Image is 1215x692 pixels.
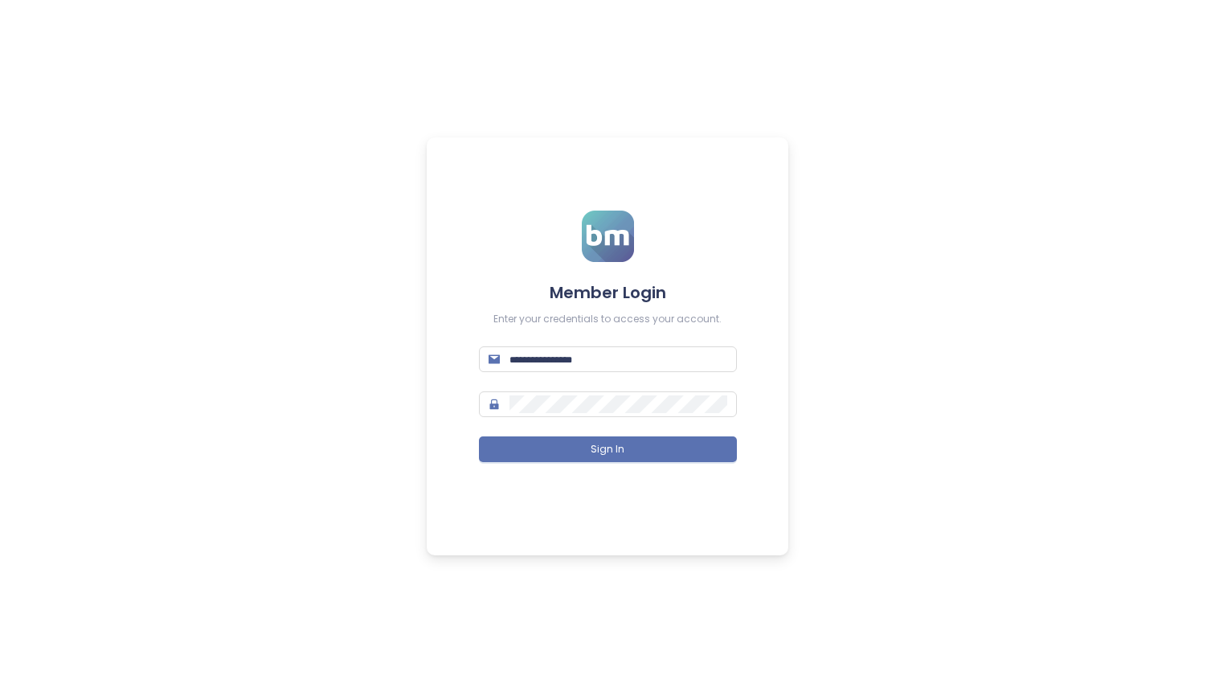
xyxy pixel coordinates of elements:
span: lock [489,399,500,410]
img: logo [582,211,634,262]
span: mail [489,354,500,365]
div: Enter your credentials to access your account. [479,312,737,327]
h4: Member Login [479,281,737,304]
button: Sign In [479,436,737,462]
span: Sign In [591,442,624,457]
